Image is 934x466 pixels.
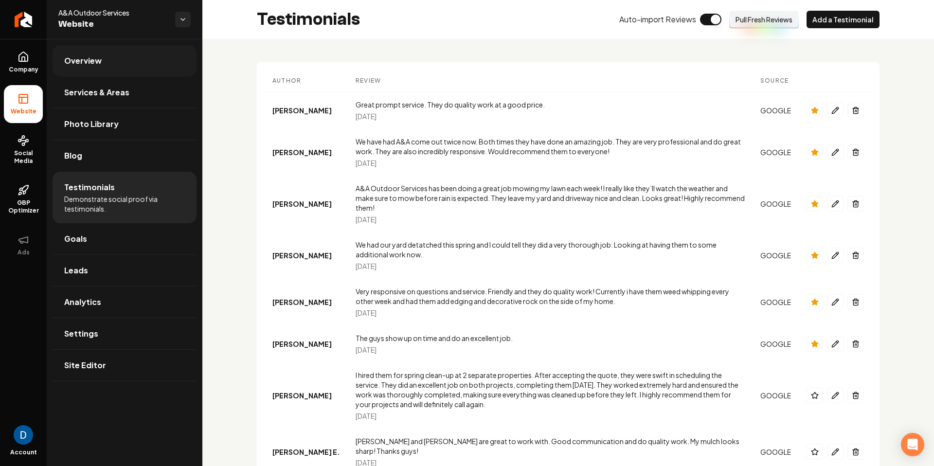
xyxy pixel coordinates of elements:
th: Author [265,70,348,92]
span: A&A Outdoor Services [58,8,167,18]
div: [PERSON_NAME] [272,106,340,115]
th: Review [348,70,753,92]
div: GOOGLE [760,391,791,400]
span: Leads [64,265,88,276]
div: The guys show up on time and do an excellent job. [356,333,745,343]
a: Settings [53,318,197,349]
span: [DATE] [356,111,377,121]
th: Source [753,70,799,92]
div: GOOGLE [760,251,791,260]
span: Demonstrate social proof via testimonials. [64,194,185,214]
img: Rebolt Logo [15,12,33,27]
div: Very responsive on questions and service. Friendly and they do quality work! Currently i have the... [356,287,745,306]
span: Social Media [4,149,43,165]
button: Open user button [14,425,33,445]
a: Photo Library [53,108,197,140]
div: [PERSON_NAME] and [PERSON_NAME] are great to work with. Good communication and do quality work. M... [356,436,745,456]
span: Overview [64,55,102,67]
a: Site Editor [53,350,197,381]
a: Overview [53,45,197,76]
span: [DATE] [356,261,377,271]
span: Testimonials [64,181,115,193]
a: Social Media [4,127,43,173]
div: GOOGLE [760,199,791,209]
div: [PERSON_NAME] [272,297,340,307]
div: [PERSON_NAME] E. [272,447,340,457]
a: Goals [53,223,197,254]
span: [DATE] [356,411,377,421]
span: Site Editor [64,359,106,371]
div: GOOGLE [760,147,791,157]
div: [PERSON_NAME] [272,199,340,209]
button: Ads [4,226,43,264]
span: Services & Areas [64,87,129,98]
div: [PERSON_NAME] [272,339,340,349]
div: Great prompt service. They do quality work at a good price. [356,100,745,109]
span: [DATE] [356,158,377,168]
div: A&A Outdoor Services has been doing a great job mowing my lawn each week! I really like they’ll w... [356,183,745,213]
h2: Testimonials [257,10,360,29]
span: [DATE] [356,345,377,355]
span: Blog [64,150,82,161]
span: Website [58,18,167,31]
a: Analytics [53,287,197,318]
span: Company [5,66,42,73]
span: [DATE] [356,215,377,224]
div: GOOGLE [760,339,791,349]
a: Services & Areas [53,77,197,108]
span: Analytics [64,296,101,308]
div: [PERSON_NAME] [272,251,340,260]
a: Leads [53,255,197,286]
div: We had our yard detatched this spring and I could tell they did a very thorough job. Looking at h... [356,240,745,259]
a: Blog [53,140,197,171]
div: GOOGLE [760,106,791,115]
span: Auto-import Reviews [619,14,696,25]
img: David Rice [14,425,33,445]
span: Photo Library [64,118,119,130]
span: Account [10,448,37,456]
span: Ads [14,249,34,256]
div: GOOGLE [760,297,791,307]
span: GBP Optimizer [4,199,43,215]
span: Settings [64,328,98,340]
span: [DATE] [356,308,377,318]
span: Website [7,108,40,115]
button: Add a Testimonial [807,11,880,28]
div: I hired them for spring clean-up at 2 separate properties. After accepting the quote, they were s... [356,370,745,409]
a: GBP Optimizer [4,177,43,222]
div: Open Intercom Messenger [901,433,924,456]
div: We have had A&A come out twice now. Both times they have done an amazing job. They are very profe... [356,137,745,156]
a: Company [4,43,43,81]
button: Pull Fresh Reviews [729,11,799,28]
span: Goals [64,233,87,245]
div: GOOGLE [760,447,791,457]
div: [PERSON_NAME] [272,391,340,400]
div: [PERSON_NAME] [272,147,340,157]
